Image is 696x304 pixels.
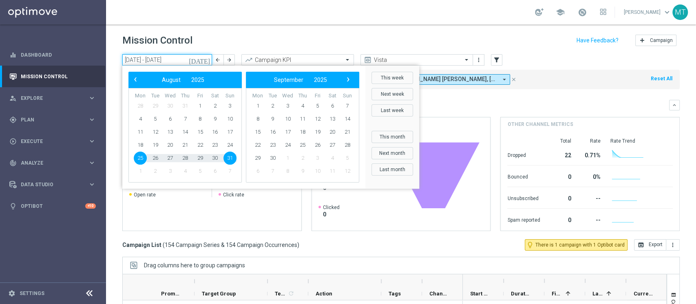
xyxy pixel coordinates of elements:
[163,93,178,99] th: weekday
[275,291,287,297] span: Templates
[194,152,207,165] span: 29
[149,165,162,178] span: 2
[610,138,673,144] div: Rate Trend
[550,170,571,183] div: 0
[341,112,354,126] span: 14
[550,213,571,226] div: 0
[326,152,339,165] span: 4
[281,126,294,139] span: 17
[326,126,339,139] span: 20
[134,152,147,165] span: 25
[223,152,236,165] span: 31
[9,159,17,167] i: track_changes
[669,100,680,110] button: keyboard_arrow_down
[144,262,245,269] div: Row Groups
[144,262,245,269] span: Drag columns here to group campaigns
[162,77,181,83] span: August
[309,75,332,85] button: 2025
[188,54,212,66] button: [DATE]
[550,148,571,161] div: 22
[179,99,192,112] span: 31
[296,112,309,126] span: 11
[507,213,540,226] div: Spam reported
[9,117,96,123] div: gps_fixed Plan keyboard_arrow_right
[326,112,339,126] span: 13
[88,137,96,145] i: keyboard_arrow_right
[316,291,332,297] span: Action
[650,74,673,83] button: Reset All
[266,99,279,112] span: 2
[21,66,96,87] a: Mission Control
[592,291,603,297] span: Last in Range
[164,126,177,139] span: 13
[9,44,96,66] div: Dashboard
[296,126,309,139] span: 18
[9,181,96,188] button: Data Studio keyboard_arrow_right
[251,165,264,178] span: 6
[389,291,401,297] span: Tags
[311,165,324,178] span: 10
[248,75,353,85] bs-datepicker-navigation-view: ​ ​ ​
[507,148,540,161] div: Dropped
[507,170,540,183] div: Bounced
[672,4,688,20] div: MT
[347,74,510,85] button: Last modified by: [PERSON_NAME] [PERSON_NAME], [PERSON_NAME], [PERSON_NAME] arrow_drop_down
[266,112,279,126] span: 9
[623,6,672,18] a: [PERSON_NAME]keyboard_arrow_down
[672,102,677,108] i: keyboard_arrow_down
[266,139,279,152] span: 23
[164,139,177,152] span: 20
[149,99,162,112] span: 29
[9,160,96,166] div: track_changes Analyze keyboard_arrow_right
[266,126,279,139] span: 16
[323,204,340,211] span: Clicked
[281,99,294,112] span: 3
[511,77,517,82] i: close
[88,116,96,123] i: keyboard_arrow_right
[9,181,88,188] div: Data Studio
[287,289,294,298] span: Calculate column
[550,191,571,204] div: 0
[296,99,309,112] span: 4
[296,139,309,152] span: 25
[552,291,562,297] span: First in Range
[21,96,88,101] span: Explore
[130,75,141,85] button: ‹
[179,126,192,139] span: 14
[164,165,177,178] span: 3
[88,94,96,102] i: keyboard_arrow_right
[179,112,192,126] span: 7
[9,138,96,145] button: play_circle_outline Execute keyboard_arrow_right
[669,242,676,248] i: more_vert
[130,75,236,85] bs-datepicker-navigation-view: ​ ​ ​
[215,57,221,63] i: arrow_back
[507,191,540,204] div: Unsubscribed
[297,241,299,249] span: )
[493,56,500,64] i: filter_alt
[535,241,625,249] span: There is 1 campaign with 1 Optibot card
[192,93,208,99] th: weekday
[9,116,17,123] i: gps_fixed
[208,139,221,152] span: 23
[88,159,96,167] i: keyboard_arrow_right
[245,56,253,64] i: trending_up
[186,75,210,85] button: 2025
[310,93,325,99] th: weekday
[663,8,672,17] span: keyboard_arrow_down
[134,99,147,112] span: 28
[9,138,17,145] i: play_circle_outline
[20,291,44,296] a: Settings
[194,112,207,126] span: 8
[491,54,502,66] button: filter_alt
[311,139,324,152] span: 26
[9,195,96,217] div: Optibot
[134,192,156,198] span: Open rate
[21,44,96,66] a: Dashboard
[341,139,354,152] span: 28
[223,126,236,139] span: 17
[269,75,309,85] button: September
[343,74,354,85] span: ›
[134,165,147,178] span: 1
[134,126,147,139] span: 11
[223,165,236,178] span: 7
